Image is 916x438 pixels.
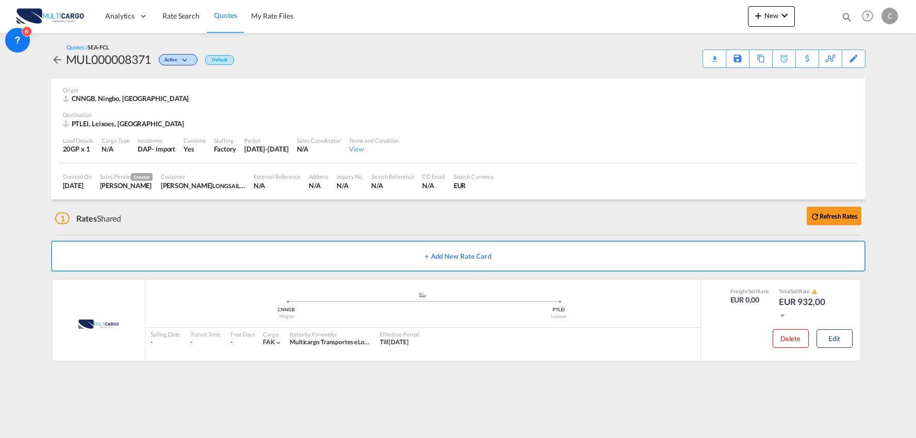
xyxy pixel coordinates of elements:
div: Cargo [263,330,282,338]
div: PTLEI [423,307,695,313]
div: C [881,8,898,24]
img: 82db67801a5411eeacfdbd8acfa81e61.png [15,5,85,28]
div: Cargo Type [102,137,129,144]
div: DAP [138,144,152,154]
div: Multicargo Transportes e Logistica [290,338,370,347]
div: EUR 0,00 [730,295,769,305]
div: CNNGB [151,307,423,313]
span: Multicargo Transportes e Logistica [290,338,382,346]
div: 10 Oct 2025 [244,144,289,154]
div: Search Reference [371,173,414,180]
md-icon: icon-chevron-down [180,58,192,63]
md-icon: icon-arrow-left [51,54,63,66]
div: Save As Template [726,50,749,68]
div: icon-arrow-left [51,51,66,68]
div: Quote PDF is not available at this time [708,50,721,59]
div: View [349,144,399,154]
div: Effective Period [380,330,419,338]
button: icon-alert [810,288,818,296]
div: Created On [63,173,92,180]
span: Quotes [214,11,237,20]
button: + Add New Rate Card [51,241,865,272]
div: Customer [161,173,245,180]
button: Delete [773,329,809,348]
div: - import [152,144,175,154]
span: Sell [748,288,757,294]
div: Cesar Teixeira [100,181,153,190]
span: FAK [263,338,275,346]
span: Analytics [105,11,135,21]
div: N/A [254,181,301,190]
div: Till 10 Oct 2025 [380,338,409,347]
div: N/A [371,181,414,190]
div: Incoterms [138,137,175,144]
div: Factory Stuffing [214,144,236,154]
div: Ceci Chao [161,181,245,190]
md-icon: icon-download [708,52,721,59]
span: Rates [76,213,97,223]
span: 1 [55,212,70,224]
button: icon-plus 400-fgNewicon-chevron-down [748,6,795,27]
span: Rate Search [162,11,199,20]
div: PTLEI, Leixoes, Europe [63,119,187,128]
div: Change Status Here [151,51,200,68]
div: icon-magnify [841,11,853,27]
div: Sales Person [100,173,153,181]
div: Period [244,137,289,144]
span: Till [DATE] [380,338,409,346]
div: - [230,338,232,347]
div: Freight Rate [730,288,769,295]
div: CC Email [422,173,445,180]
button: icon-refreshRefresh Rates [807,207,861,225]
div: Free Days [230,330,255,338]
md-icon: icon-alert [811,289,818,295]
div: Sailing Date [151,330,180,338]
div: Ningbo [151,313,423,320]
div: Leixoes [423,313,695,320]
span: Help [859,7,876,25]
div: Total Rate [779,288,830,296]
div: Default [205,55,234,65]
div: Load Details [63,137,94,144]
div: Transit Time [190,330,220,338]
div: Address [309,173,328,180]
div: N/A [102,144,129,154]
div: Help [859,7,881,26]
div: N/A [297,144,341,154]
div: Yes [184,144,205,154]
md-icon: icon-plus 400-fg [752,9,764,22]
button: Edit [817,329,853,348]
span: LONGSAIL GROUP [212,181,261,190]
div: Stuffing [214,137,236,144]
div: - [190,338,220,347]
div: Quotes /SEA-FCL [66,43,110,51]
div: EUR 932,00 [779,296,830,321]
div: N/A [337,181,363,190]
div: External Reference [254,173,301,180]
div: Destination [63,111,854,119]
span: New [752,11,791,20]
div: N/A [422,181,445,190]
img: MultiCargo [64,311,132,337]
span: Creator [131,173,152,181]
div: N/A [309,181,328,190]
span: SEA-FCL [88,44,109,50]
div: Sales Coordinator [297,137,341,144]
div: MUL000008371 [66,51,152,68]
div: EUR [454,181,494,190]
span: My Rate Files [251,11,293,20]
md-icon: icon-chevron-down [778,9,791,22]
div: Change Status Here [159,54,197,65]
md-icon: icon-magnify [841,11,853,23]
div: Customs [184,137,205,144]
md-icon: icon-chevron-down [275,339,282,346]
div: 20GP x 1 [63,144,94,154]
div: Rates by Forwarder [290,330,370,338]
md-icon: assets/icons/custom/ship-fill.svg [417,292,429,297]
div: - [151,338,180,347]
span: Sell [791,288,799,294]
b: Refresh Rates [820,212,858,220]
div: Inquiry No. [337,173,363,180]
span: CNNGB, Ningbo, [GEOGRAPHIC_DATA] [72,94,189,103]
